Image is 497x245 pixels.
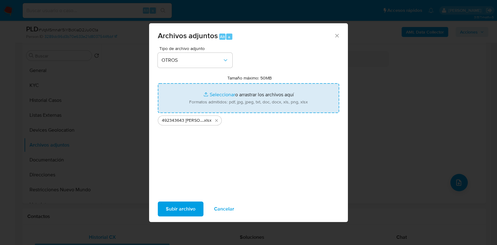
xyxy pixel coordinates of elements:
[158,113,339,125] ul: Archivos seleccionados
[158,53,232,68] button: OTROS
[213,117,220,124] button: Eliminar 492343643 ERICK YADIR REYES VAZQUEZ_AGO2025.xlsx
[162,117,203,124] span: 492343643 [PERSON_NAME] VAZQUEZ_AGO2025
[203,117,212,124] span: .xlsx
[166,202,195,216] span: Subir archivo
[334,33,340,38] button: Cerrar
[228,34,230,40] span: a
[158,30,218,41] span: Archivos adjuntos
[159,46,234,51] span: Tipo de archivo adjunto
[214,202,234,216] span: Cancelar
[206,202,242,216] button: Cancelar
[158,202,203,216] button: Subir archivo
[220,34,225,40] span: Alt
[227,75,272,81] label: Tamaño máximo: 50MB
[162,57,222,63] span: OTROS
